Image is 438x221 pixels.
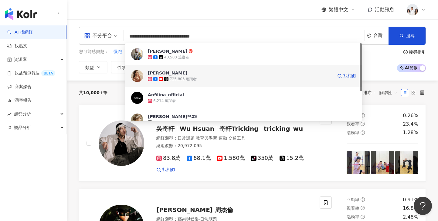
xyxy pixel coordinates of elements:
[347,121,359,126] span: 觀看率
[329,6,348,13] span: 繁體中文
[7,84,32,90] a: 商案媒合
[7,29,33,35] a: searchAI 找網紅
[113,48,122,55] button: 慢跑
[7,97,32,104] a: 洞察報告
[395,151,418,174] img: post-image
[7,112,12,116] span: rise
[131,114,143,126] img: KOL Avatar
[337,70,356,82] a: 找相似
[79,105,426,182] a: KOL Avatar吳奇軒Wu Hsuan奇軒Trickingtricking_wu網紅類型：日常話題·教育與學習·運動·交通工具總追蹤數：20,972,09583.8萬68.1萬1,580萬3...
[14,121,31,134] span: 競品分析
[7,70,55,76] a: 效益預測報告BETA
[217,155,245,161] span: 1,580萬
[5,8,37,20] img: logo
[14,107,31,121] span: 趨勢分析
[187,155,211,161] span: 68.1萬
[84,33,90,39] span: appstore
[148,70,187,76] div: [PERSON_NAME]
[148,92,184,98] div: An9lina_official
[367,34,372,38] span: environment
[414,197,432,215] iframe: Help Scout Beacon - Open
[79,90,107,95] div: 共 筆
[219,125,259,132] span: 奇軒Tricking
[153,120,178,125] div: 32,000 追蹤者
[371,151,394,174] img: post-image
[111,61,140,73] button: 性別
[251,155,273,161] span: 350萬
[196,136,217,140] span: 教育與學習
[14,53,27,66] span: 資源庫
[403,121,418,127] div: 23.4%
[131,92,143,104] img: KOL Avatar
[131,70,143,82] img: KOL Avatar
[389,27,426,45] button: 搜尋
[375,7,394,12] span: 活動訊息
[407,4,418,15] img: 20231221_NR_1399_Small.jpg
[156,206,233,213] span: [PERSON_NAME] 周杰倫
[219,136,227,140] span: 運動
[162,167,175,173] span: 找相似
[131,48,143,60] img: KOL Avatar
[403,112,418,119] div: 0.26%
[361,113,365,117] span: question-circle
[379,88,398,97] span: 關聯性
[361,130,365,135] span: question-circle
[347,151,370,174] img: post-image
[363,88,401,97] div: 排序：
[264,125,303,132] span: tricking_wu
[403,50,408,54] span: question-circle
[343,73,356,79] span: 找相似
[280,155,304,161] span: 15.2萬
[361,206,365,210] span: question-circle
[347,130,359,135] span: 漲粉率
[347,206,359,211] span: 觀看率
[228,136,245,140] span: 交通工具
[227,136,228,140] span: ·
[403,196,418,203] div: 0.91%
[180,125,214,132] span: Wu Hsuan
[178,136,195,140] span: 日常話題
[156,167,175,173] a: 找相似
[156,135,312,141] div: 網紅類型 ：
[156,125,175,132] span: 吳奇軒
[83,90,103,95] span: 10,000+
[347,214,359,219] span: 漲粉率
[361,122,365,126] span: question-circle
[217,136,218,140] span: ·
[170,77,197,82] div: 725,805 追蹤者
[361,215,365,219] span: question-circle
[148,48,187,54] div: [PERSON_NAME]
[84,31,112,41] div: 不分平台
[164,55,189,60] div: 40,583 追蹤者
[79,61,107,73] button: 類型
[403,214,418,220] div: 2.48%
[373,33,389,38] div: 台灣
[195,136,196,140] span: ·
[79,49,109,55] span: 您可能感興趣：
[361,197,365,202] span: question-circle
[85,65,94,70] span: 類型
[156,155,181,161] span: 83.8萬
[406,33,415,38] span: 搜尋
[148,114,197,120] div: [PERSON_NAME]⁵²𝒦𝒞
[347,197,359,202] span: 互動率
[99,120,144,166] img: KOL Avatar
[153,98,176,104] div: 6,214 追蹤者
[403,129,418,136] div: 1.28%
[409,50,426,54] div: 搜尋指引
[403,205,418,212] div: 16.8%
[156,143,312,149] div: 總追蹤數 ： 20,972,095
[7,43,27,49] a: 找貼文
[117,65,126,70] span: 性別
